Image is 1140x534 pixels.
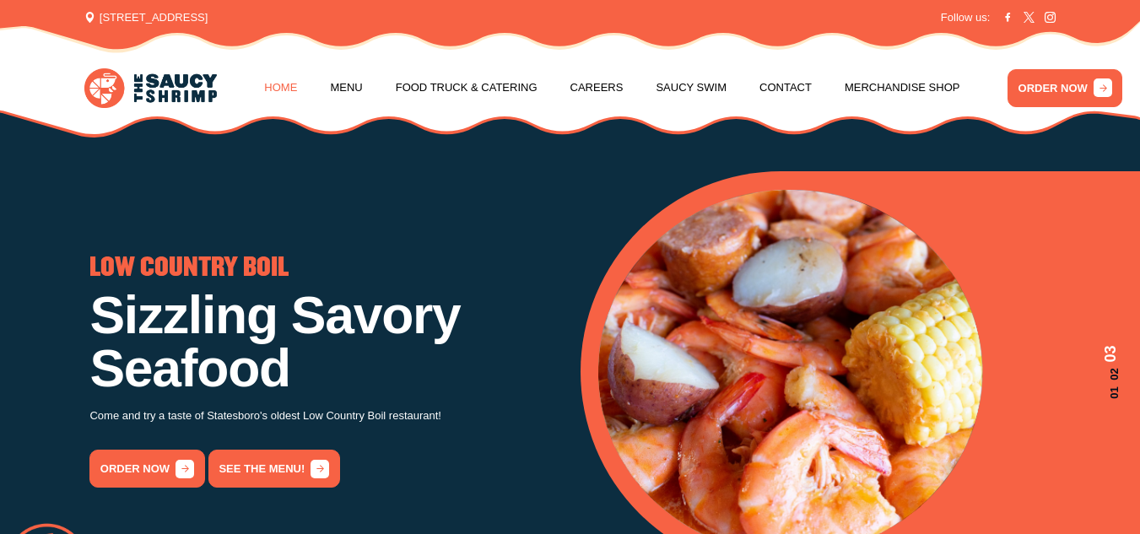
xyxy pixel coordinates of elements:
a: Careers [570,56,624,120]
a: Merchandise Shop [845,56,960,120]
a: Menu [330,56,362,120]
a: Food Truck & Catering [396,56,538,120]
span: LOW COUNTRY BOIL [89,256,289,279]
div: 3 / 3 [89,256,559,488]
a: See the menu! [208,450,340,488]
p: Come and try a taste of Statesboro's oldest Low Country Boil restaurant! [89,407,559,426]
img: logo [84,68,216,108]
a: Contact [759,56,812,120]
span: 02 [1099,368,1122,380]
a: order now [89,450,204,488]
span: Follow us: [941,9,991,26]
span: 03 [1099,345,1122,362]
a: ORDER NOW [1008,69,1122,107]
a: Home [264,56,297,120]
span: [STREET_ADDRESS] [84,9,208,26]
a: Saucy Swim [656,56,727,120]
span: 01 [1099,386,1122,398]
h1: Sizzling Savory Seafood [89,289,559,395]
